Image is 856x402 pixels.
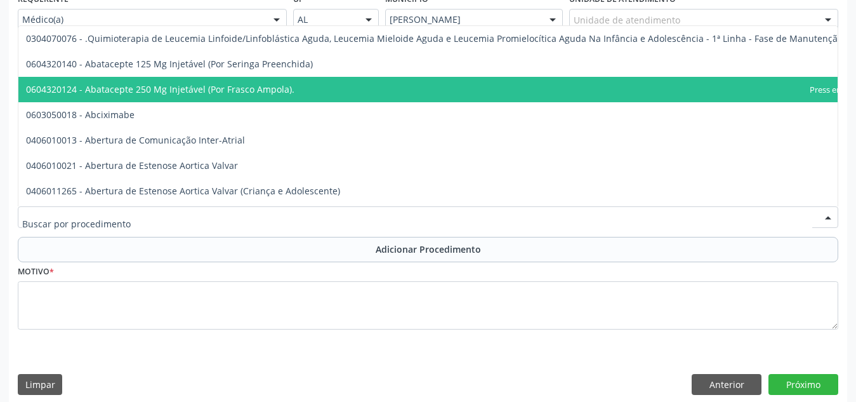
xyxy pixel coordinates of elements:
span: [PERSON_NAME] [390,13,537,26]
span: 0406011265 - Abertura de Estenose Aortica Valvar (Criança e Adolescente) [26,185,340,197]
button: Próximo [768,374,838,396]
span: 0406010021 - Abertura de Estenose Aortica Valvar [26,159,238,171]
span: Adicionar Procedimento [376,243,481,256]
span: 0603050018 - Abciximabe [26,109,135,121]
span: Médico(a) [22,13,261,26]
span: 0406010013 - Abertura de Comunicação Inter-Atrial [26,134,245,146]
span: 0604320140 - Abatacepte 125 Mg Injetável (Por Seringa Preenchida) [26,58,313,70]
input: Buscar por procedimento [22,211,812,236]
label: Motivo [18,262,54,282]
span: Unidade de atendimento [574,13,680,27]
span: 0304070076 - .Quimioterapia de Leucemia Linfoide/Linfoblástica Aguda, Leucemia Mieloide Aguda e L... [26,32,843,44]
span: AL [298,13,353,26]
button: Adicionar Procedimento [18,237,838,262]
span: 0604320124 - Abatacepte 250 Mg Injetável (Por Frasco Ampola). [26,83,294,95]
button: Anterior [692,374,761,396]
